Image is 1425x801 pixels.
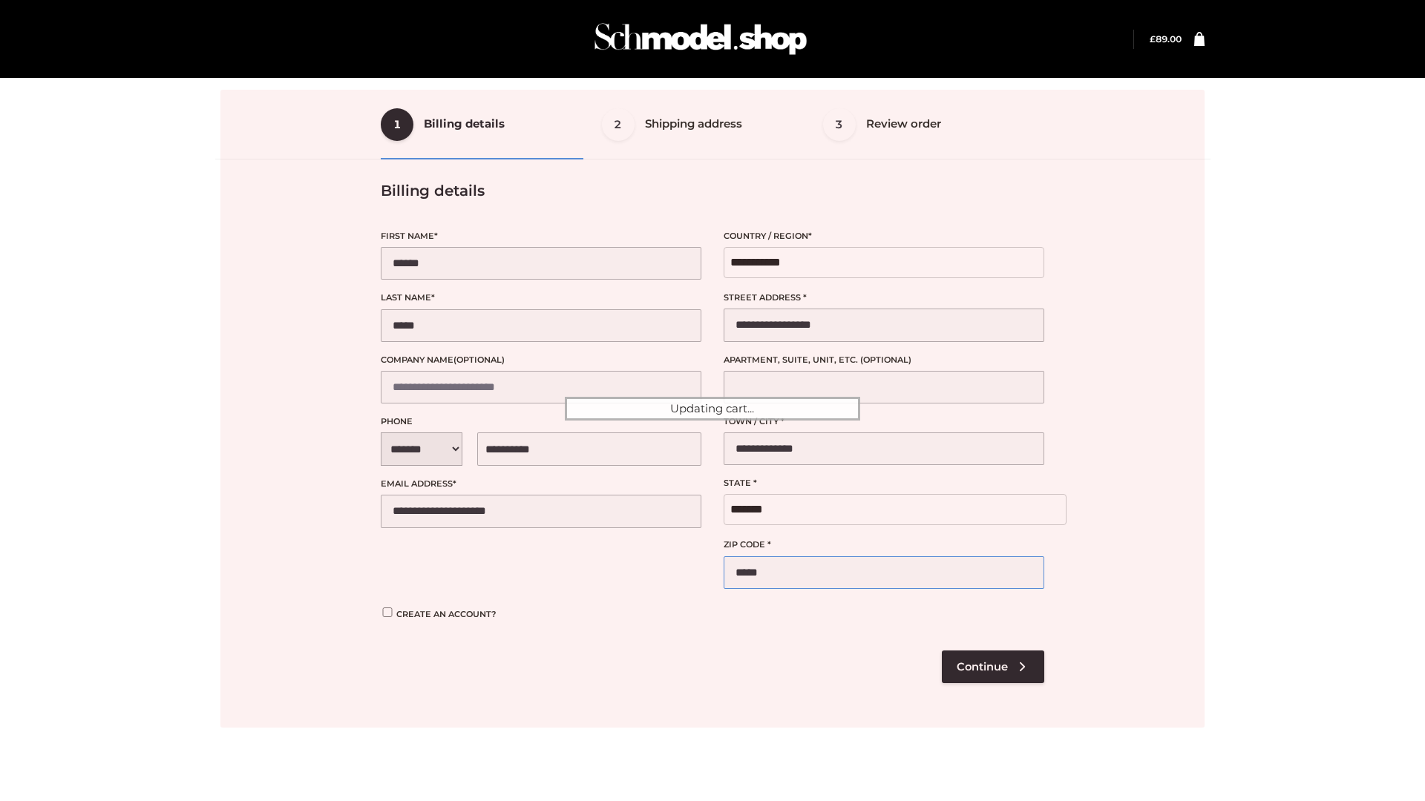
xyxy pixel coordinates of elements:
a: £89.00 [1150,33,1182,44]
span: £ [1150,33,1156,44]
div: Updating cart... [565,397,860,421]
bdi: 89.00 [1150,33,1182,44]
img: Schmodel Admin 964 [589,10,812,68]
